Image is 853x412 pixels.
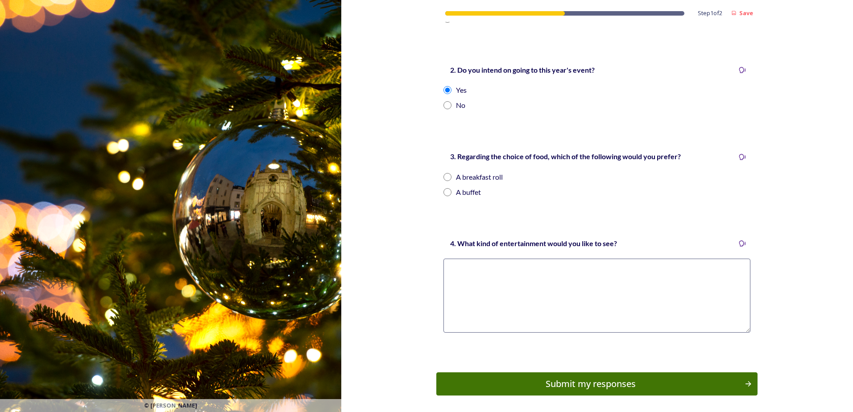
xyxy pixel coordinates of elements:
[456,187,481,198] div: A buffet
[441,377,740,391] div: Submit my responses
[456,100,465,111] div: No
[436,372,758,396] button: Continue
[698,9,722,17] span: Step 1 of 2
[450,239,617,247] strong: 4. What kind of entertainment would you like to see?
[450,152,681,161] strong: 3. Regarding the choice of food, which of the following would you prefer?
[144,401,197,410] span: © [PERSON_NAME]
[456,85,467,95] div: Yes
[739,9,753,17] strong: Save
[450,66,595,74] strong: 2. Do you intend on going to this year's event?
[456,172,503,182] div: A breakfast roll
